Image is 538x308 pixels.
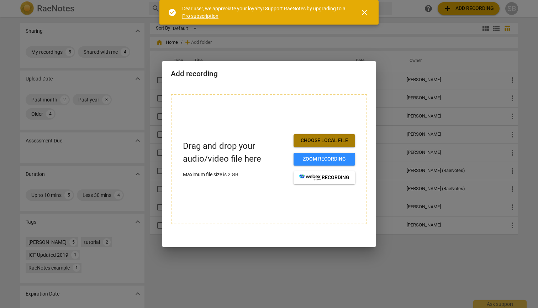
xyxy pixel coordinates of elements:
[183,171,288,178] p: Maximum file size is 2 GB
[182,13,218,19] a: Pro subscription
[183,140,288,165] p: Drag and drop your audio/video file here
[294,171,355,184] button: recording
[168,8,176,17] span: check_circle
[294,153,355,166] button: Zoom recording
[360,8,369,17] span: close
[171,69,367,78] h2: Add recording
[299,174,349,181] span: recording
[182,5,347,20] div: Dear user, we appreciate your loyalty! Support RaeNotes by upgrading to a
[294,134,355,147] button: Choose local file
[299,137,349,144] span: Choose local file
[299,156,349,163] span: Zoom recording
[356,4,373,21] button: Close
